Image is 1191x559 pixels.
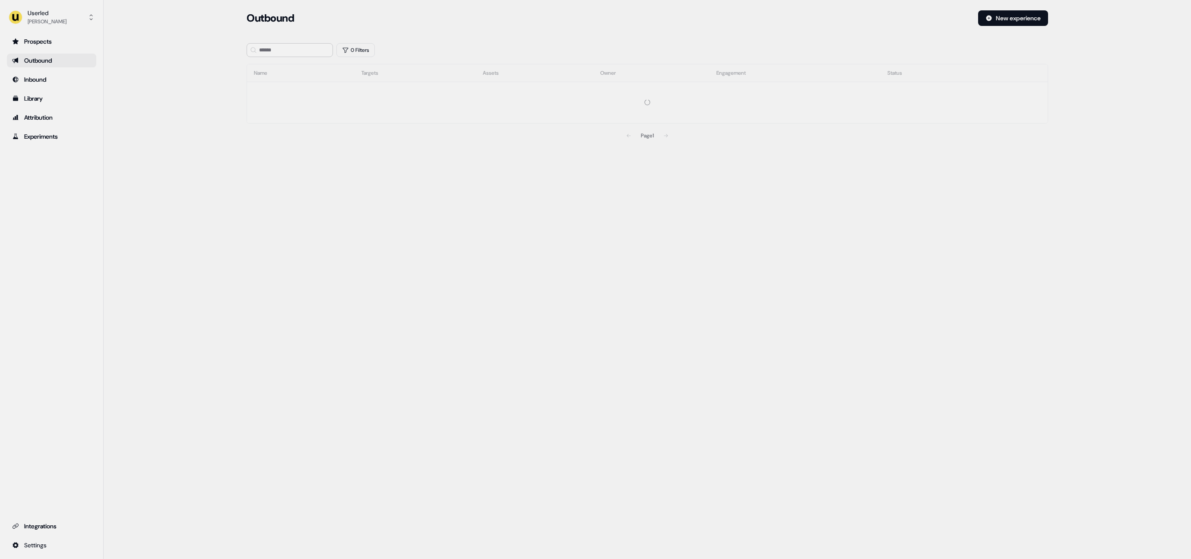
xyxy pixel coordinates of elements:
[12,113,91,122] div: Attribution
[7,73,96,86] a: Go to Inbound
[7,519,96,533] a: Go to integrations
[12,56,91,65] div: Outbound
[7,7,96,28] button: Userled[PERSON_NAME]
[7,54,96,67] a: Go to outbound experience
[7,111,96,124] a: Go to attribution
[28,17,67,26] div: [PERSON_NAME]
[12,132,91,141] div: Experiments
[978,10,1048,26] button: New experience
[12,37,91,46] div: Prospects
[7,92,96,105] a: Go to templates
[12,75,91,84] div: Inbound
[7,35,96,48] a: Go to prospects
[12,94,91,103] div: Library
[336,43,375,57] button: 0 Filters
[7,538,96,552] a: Go to integrations
[12,522,91,530] div: Integrations
[12,541,91,549] div: Settings
[28,9,67,17] div: Userled
[7,130,96,143] a: Go to experiments
[247,12,294,25] h3: Outbound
